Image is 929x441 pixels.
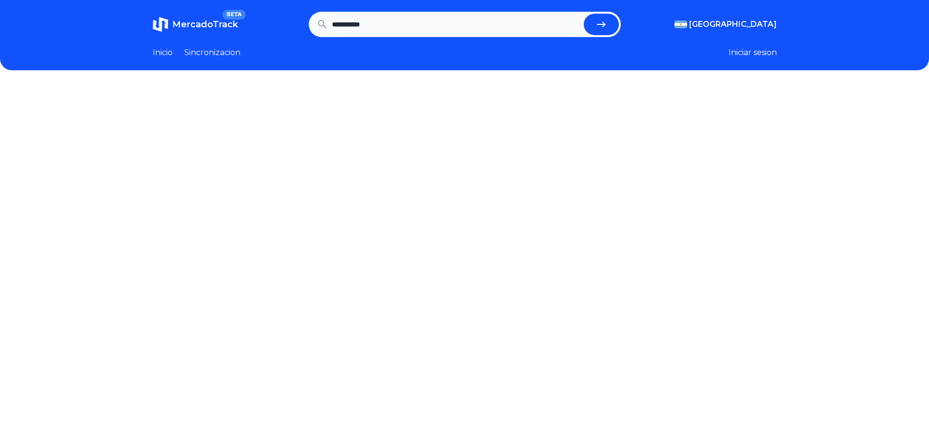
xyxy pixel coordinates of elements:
button: Iniciar sesion [729,47,777,59]
a: Sincronizacion [184,47,240,59]
a: MercadoTrackBETA [153,17,238,32]
span: BETA [222,10,245,20]
span: [GEOGRAPHIC_DATA] [689,19,777,30]
span: MercadoTrack [172,19,238,30]
button: [GEOGRAPHIC_DATA] [674,19,777,30]
img: Argentina [674,20,687,28]
img: MercadoTrack [153,17,168,32]
a: Inicio [153,47,173,59]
